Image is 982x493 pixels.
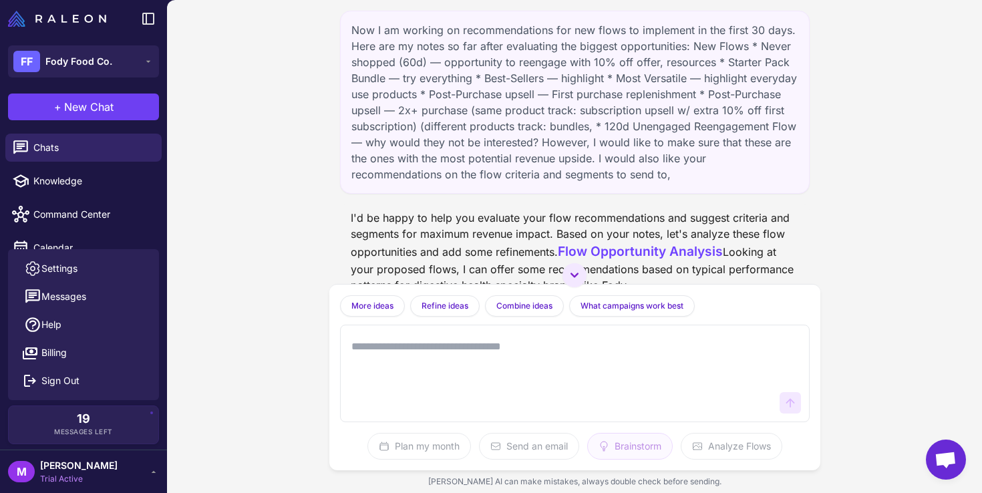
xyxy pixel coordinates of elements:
a: Command Center [5,200,162,228]
span: + [54,99,61,115]
button: What campaigns work best [569,295,695,317]
span: Calendar [33,240,151,255]
span: 19 [77,413,90,425]
button: Plan my month [367,433,471,460]
button: More ideas [340,295,405,317]
a: Knowledge [5,167,162,195]
a: Open chat [926,440,966,480]
button: Brainstorm [587,433,673,460]
span: Help [41,317,61,332]
span: What campaigns work best [581,300,683,312]
div: [PERSON_NAME] AI can make mistakes, always double check before sending. [329,470,820,493]
span: Billing [41,345,67,360]
span: Sign Out [41,373,79,388]
span: Messages Left [54,427,113,437]
span: Trial Active [40,473,118,485]
button: Combine ideas [485,295,564,317]
button: Messages [13,283,154,311]
button: Sign Out [13,367,154,395]
a: Calendar [5,234,162,262]
span: Flow Opportunity Analysis [558,243,723,259]
span: More ideas [351,300,393,312]
a: Help [13,311,154,339]
button: +New Chat [8,94,159,120]
span: Fody Food Co. [45,54,112,69]
button: Send an email [479,433,579,460]
a: Chats [5,134,162,162]
span: Command Center [33,207,151,222]
span: Refine ideas [422,300,468,312]
span: Chats [33,140,151,155]
button: FFFody Food Co. [8,45,159,77]
span: Messages [41,289,86,304]
div: Now I am working on recommendations for new flows to implement in the first 30 days. Here are my ... [340,11,810,194]
span: Combine ideas [496,300,552,312]
button: Analyze Flows [681,433,782,460]
span: Settings [41,261,77,276]
button: Refine ideas [410,295,480,317]
div: FF [13,51,40,72]
span: [PERSON_NAME] [40,458,118,473]
div: M [8,461,35,482]
img: Raleon Logo [8,11,106,27]
span: New Chat [64,99,114,115]
span: Knowledge [33,174,151,188]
